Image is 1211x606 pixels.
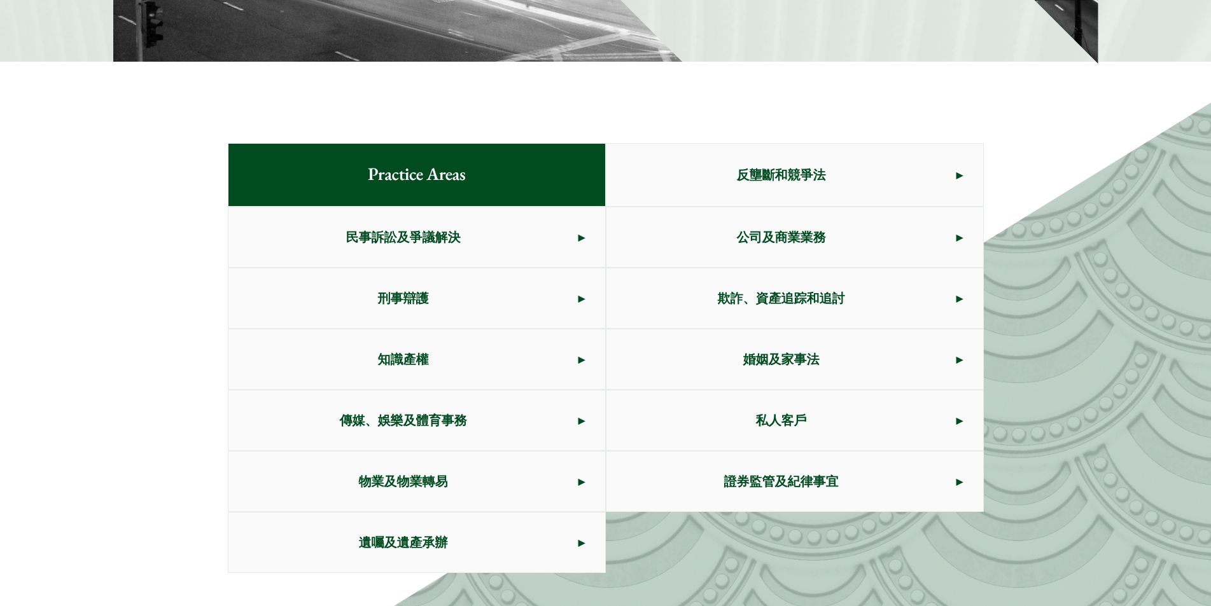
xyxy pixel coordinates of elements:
span: Practice Areas [347,144,486,206]
span: 遺囑及遺產承辦 [228,513,578,572]
a: 傳媒、娛樂及體育事務 [228,390,605,450]
a: 遺囑及遺產承辦 [228,513,605,572]
a: 刑事辯護 [228,268,605,328]
a: 公司及商業業務 [606,207,983,267]
a: 反壟斷和競爭法 [606,144,983,206]
a: 民事訴訟及爭議解決 [228,207,605,267]
span: 婚姻及家事法 [606,329,956,389]
span: 欺詐、資產追踪和追討 [606,268,956,328]
span: 物業及物業轉易 [228,451,578,511]
a: 私人客戶 [606,390,983,450]
span: 知識產權 [228,329,578,389]
a: 證券監管及紀律事宜 [606,451,983,511]
span: 刑事辯護 [228,268,578,328]
span: 反壟斷和競爭法 [606,145,956,205]
span: 民事訴訟及爭議解決 [228,207,578,267]
span: 私人客戶 [606,390,956,450]
span: 傳媒、娛樂及體育事務 [228,390,578,450]
a: 知識產權 [228,329,605,389]
span: 公司及商業業務 [606,207,956,267]
a: 物業及物業轉易 [228,451,605,511]
a: 欺詐、資產追踪和追討 [606,268,983,328]
span: 證券監管及紀律事宜 [606,451,956,511]
a: 婚姻及家事法 [606,329,983,389]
